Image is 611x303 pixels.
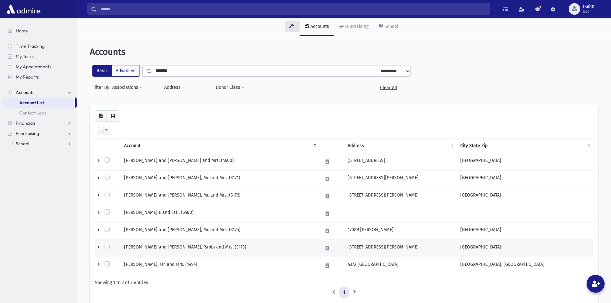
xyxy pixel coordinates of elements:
a: My Tasks [3,51,77,62]
button: Print [106,110,119,122]
a: Contact Logs [3,108,77,118]
a: Time Tracking [3,41,77,51]
button: Donor Class [216,82,245,93]
label: Advanced [112,65,140,77]
a: Financials [3,118,77,128]
td: [STREET_ADDRESS][PERSON_NAME] [344,171,456,188]
td: [GEOGRAPHIC_DATA] [456,171,593,188]
th: Account: activate to sort column descending [120,139,319,153]
span: Accounts [16,89,34,95]
a: School [3,139,77,149]
a: Fundraising [3,128,77,139]
td: [PERSON_NAME] and [PERSON_NAME], Mr. and Mrs. (3176) [120,188,319,205]
a: Account List [3,97,75,108]
button: Associations [112,82,143,93]
td: [PERSON_NAME] and [PERSON_NAME] and Mrs. (4600) [120,153,319,171]
span: My Reports [16,74,39,80]
td: [PERSON_NAME] E and Esti, (6480) [120,205,319,223]
span: My Appointments [16,64,51,70]
div: Fundraising [344,24,369,29]
td: [GEOGRAPHIC_DATA], [GEOGRAPHIC_DATA] [456,257,593,274]
input: Search [97,3,490,15]
a: My Reports [3,72,77,82]
a: Accounts [3,87,77,97]
td: [GEOGRAPHIC_DATA] [456,240,593,257]
td: [GEOGRAPHIC_DATA] [456,153,593,171]
td: [PERSON_NAME] and [PERSON_NAME], Rabbi and Mrs. (3173) [120,240,319,257]
span: User [583,9,594,14]
td: [PERSON_NAME] and [PERSON_NAME], Mr. and Mrs. (3174) [120,171,319,188]
div: FilterModes [92,65,140,77]
span: My Tasks [16,54,34,59]
td: [STREET_ADDRESS][PERSON_NAME] [344,188,456,205]
td: 17089 [PERSON_NAME] [344,223,456,240]
th: City State Zip : activate to sort column ascending [456,139,593,153]
a: Home [3,26,77,36]
button: Address [164,82,185,93]
a: Fundraising [334,18,374,36]
div: Showing 1 to 7 of 7 entries [95,279,593,286]
td: [STREET_ADDRESS] [344,153,456,171]
span: Time Tracking [16,43,45,49]
a: My Appointments [3,62,77,72]
td: [STREET_ADDRESS][PERSON_NAME] [344,240,456,257]
td: 4372 [GEOGRAPHIC_DATA] [344,257,456,274]
span: Contact Logs [19,110,46,116]
span: Fundraising [16,130,39,136]
span: rkahn [583,4,594,9]
a: Accounts [300,18,334,36]
td: [GEOGRAPHIC_DATA] [456,223,593,240]
div: Accounts [309,24,329,29]
span: Filter By [92,84,112,91]
span: Home [16,28,28,34]
button: CSV [95,110,107,122]
span: Accounts [90,46,125,57]
span: School [16,141,29,147]
td: [PERSON_NAME] and [PERSON_NAME], Mr. and Mrs. (3175) [120,223,319,240]
div: School [383,24,398,29]
td: [PERSON_NAME], Mr. and Mrs. (1494) [120,257,319,274]
span: Financials [16,120,36,126]
a: 1 [339,287,349,298]
img: AdmirePro [5,3,42,15]
td: [GEOGRAPHIC_DATA] [456,188,593,205]
a: Clear All [366,82,411,93]
th: Address : activate to sort column ascending [344,139,456,153]
span: Account List [19,100,44,105]
a: School [374,18,403,36]
label: Basic [92,65,112,77]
